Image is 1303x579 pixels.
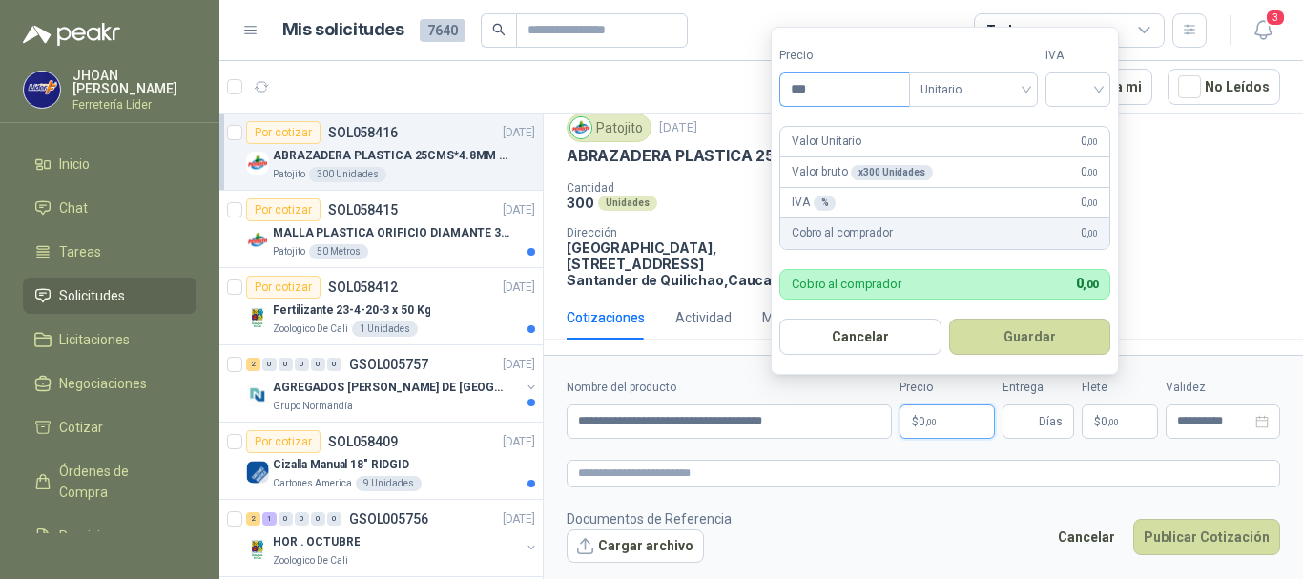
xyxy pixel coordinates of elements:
div: 0 [279,512,293,526]
a: Por cotizarSOL058409[DATE] Company LogoCizalla Manual 18" RIDGIDCartones America9 Unidades [219,423,543,500]
p: Valor bruto [792,163,933,181]
span: Tareas [59,241,101,262]
label: Validez [1166,379,1280,397]
span: Chat [59,197,88,218]
img: Company Logo [246,152,269,175]
p: [DATE] [503,124,535,142]
p: $ 0,00 [1082,404,1158,439]
span: 3 [1265,9,1286,27]
span: ,00 [1107,417,1119,427]
span: 0 [1101,416,1119,427]
div: 300 Unidades [309,167,386,182]
p: [GEOGRAPHIC_DATA], [STREET_ADDRESS] Santander de Quilichao , Cauca [567,239,776,288]
label: Precio [900,379,995,397]
p: $0,00 [900,404,995,439]
a: Tareas [23,234,196,270]
span: 0 [1081,194,1098,212]
span: Unitario [920,75,1026,104]
a: 2 0 0 0 0 0 GSOL005757[DATE] Company LogoAGREGADOS [PERSON_NAME] DE [GEOGRAPHIC_DATA][PERSON_NAME... [246,353,539,414]
p: JHOAN [PERSON_NAME] [72,69,196,95]
span: 0 [1081,163,1098,181]
div: 9 Unidades [356,476,422,491]
p: Zoologico De Cali [273,553,348,569]
div: Mensajes [762,307,820,328]
p: [DATE] [503,279,535,297]
p: Ferretería Líder [72,99,196,111]
p: IVA [792,194,836,212]
span: 0 [919,416,937,427]
img: Company Logo [570,117,591,138]
div: Cotizaciones [567,307,645,328]
img: Company Logo [246,306,269,329]
p: HOR . OCTUBRE [273,533,360,551]
span: 0 [1076,276,1098,291]
p: Patojito [273,244,305,259]
a: Solicitudes [23,278,196,314]
span: Licitaciones [59,329,130,350]
p: GSOL005757 [349,358,428,371]
button: Cancelar [779,319,941,355]
span: 0 [1081,133,1098,151]
div: x 300 Unidades [851,165,932,180]
p: 300 [567,195,594,211]
div: 0 [311,512,325,526]
div: 0 [295,358,309,371]
p: [DATE] [503,356,535,374]
span: Remisiones [59,526,130,547]
p: Cobro al comprador [792,224,892,242]
button: Cancelar [1047,519,1126,555]
button: Guardar [949,319,1111,355]
a: Por cotizarSOL058416[DATE] Company LogoABRAZADERA PLASTICA 25CMS*4.8MM NEGRAPatojito300 Unidades [219,114,543,191]
div: Actividad [675,307,732,328]
span: Inicio [59,154,90,175]
div: Por cotizar [246,198,321,221]
div: 0 [327,512,341,526]
span: Órdenes de Compra [59,461,178,503]
a: Inicio [23,146,196,182]
p: [DATE] [659,119,697,137]
p: Dirección [567,226,776,239]
img: Company Logo [246,383,269,406]
button: 3 [1246,13,1280,48]
img: Company Logo [246,538,269,561]
a: Negociaciones [23,365,196,402]
span: $ [1094,416,1101,427]
p: Documentos de Referencia [567,508,732,529]
div: 0 [295,512,309,526]
span: Solicitudes [59,285,125,306]
button: Cargar archivo [567,529,704,564]
p: Cobro al comprador [792,278,901,290]
span: ,00 [1086,136,1098,147]
img: Company Logo [24,72,60,108]
span: ,00 [1086,197,1098,208]
div: Por cotizar [246,121,321,144]
p: ABRAZADERA PLASTICA 25CMS*4.8MM NEGRA [273,147,510,165]
p: MALLA PLASTICA ORIFICIO DIAMANTE 3MM [273,224,510,242]
div: 1 Unidades [352,321,418,337]
span: 0 [1081,224,1098,242]
div: Todas [986,20,1026,41]
a: Licitaciones [23,321,196,358]
span: Negociaciones [59,373,147,394]
p: Grupo Normandía [273,399,353,414]
span: Cotizar [59,417,103,438]
div: Por cotizar [246,276,321,299]
a: Órdenes de Compra [23,453,196,510]
a: Por cotizarSOL058415[DATE] Company LogoMALLA PLASTICA ORIFICIO DIAMANTE 3MMPatojito50 Metros [219,191,543,268]
p: [DATE] [503,510,535,528]
button: No Leídos [1168,69,1280,105]
span: ,00 [1086,228,1098,238]
a: 2 1 0 0 0 0 GSOL005756[DATE] Company LogoHOR . OCTUBREZoologico De Cali [246,507,539,569]
p: AGREGADOS [PERSON_NAME] DE [GEOGRAPHIC_DATA][PERSON_NAME] [273,379,510,397]
p: ABRAZADERA PLASTICA 25CMS*4.8MM NEGRA [567,146,925,166]
p: SOL058416 [328,126,398,139]
a: Chat [23,190,196,226]
a: Cotizar [23,409,196,445]
div: 1 [262,512,277,526]
p: [DATE] [503,433,535,451]
div: 2 [246,512,260,526]
div: Unidades [598,196,657,211]
div: 50 Metros [309,244,368,259]
span: 7640 [420,19,465,42]
div: 0 [279,358,293,371]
